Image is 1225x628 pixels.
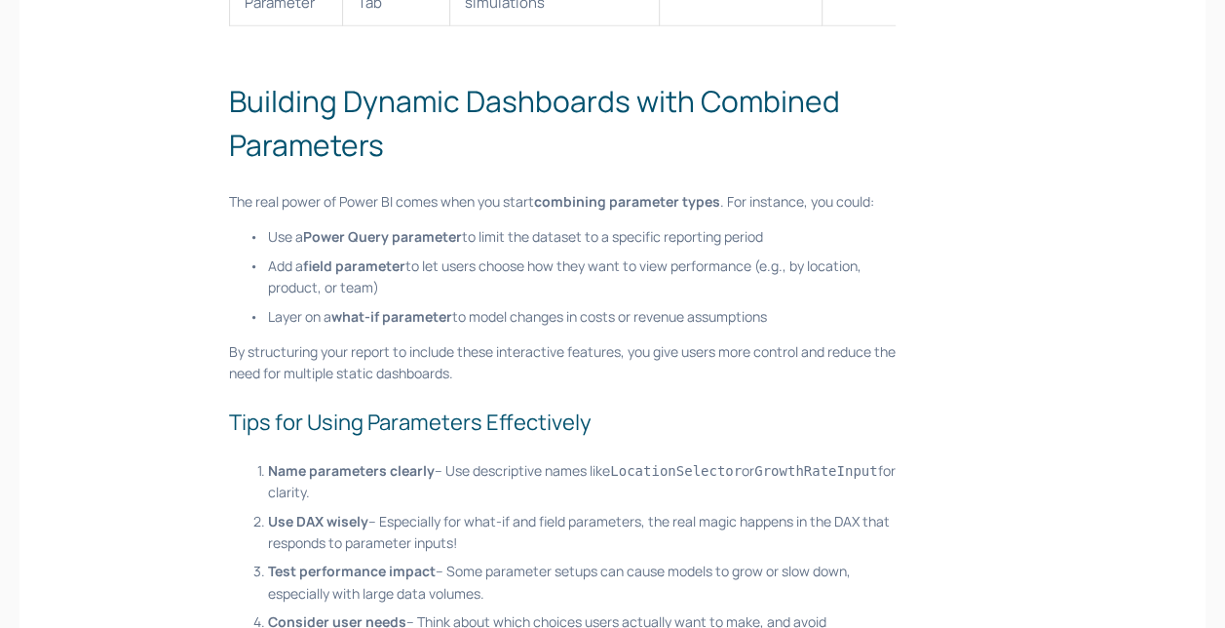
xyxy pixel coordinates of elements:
[268,562,436,580] strong: Test performance impact
[534,192,720,211] strong: combining parameter types
[268,226,896,248] p: Use a to limit the dataset to a specific reporting period
[754,463,877,479] code: GrowthRateInput
[268,511,896,555] p: – Especially for what-if and field parameters, the real magic happens in the DAX that responds to...
[229,341,896,385] p: By structuring your report to include these interactive features, you give users more control and...
[229,407,896,439] h3: Tips for Using Parameters Effectively
[610,463,742,479] code: LocationSelector
[268,255,896,299] p: Add a to let users choose how they want to view performance (e.g., by location, product, or team)
[268,512,368,530] strong: Use DAX wisely
[268,561,896,605] p: – Some parameter setups can cause models to grow or slow down, especially with large data volumes.
[268,461,435,480] strong: Name parameters clearly
[331,307,452,326] strong: what-if parameter
[268,306,896,328] p: Layer on a to model changes in costs or revenue assumptions
[303,256,405,275] strong: field parameter
[268,460,896,504] p: – Use descriptive names like or for clarity.
[229,79,896,167] h2: Building Dynamic Dashboards with Combined Parameters
[303,227,462,246] strong: Power Query parameter
[229,191,896,213] p: The real power of Power BI comes when you start . For instance, you could:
